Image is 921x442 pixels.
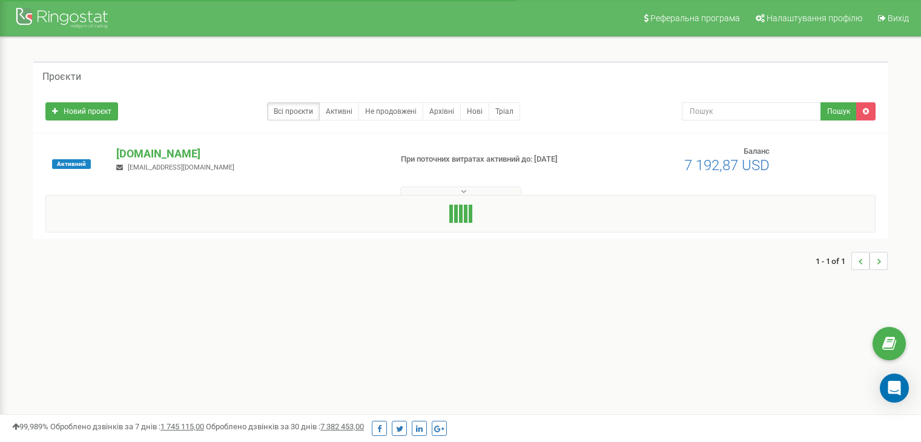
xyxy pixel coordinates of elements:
span: 7 192,87 USD [684,157,770,174]
u: 7 382 453,00 [320,422,364,431]
span: Баланс [744,147,770,156]
span: 1 - 1 of 1 [816,252,851,270]
a: Архівні [423,102,461,120]
div: Open Intercom Messenger [880,374,909,403]
span: Активний [52,159,91,169]
p: [DOMAIN_NAME] [116,146,381,162]
button: Пошук [820,102,857,120]
a: Тріал [489,102,520,120]
span: Реферальна програма [650,13,740,23]
a: Новий проєкт [45,102,118,120]
span: 99,989% [12,422,48,431]
a: Не продовжені [358,102,423,120]
nav: ... [816,240,888,282]
a: Активні [319,102,359,120]
span: [EMAIL_ADDRESS][DOMAIN_NAME] [128,163,234,171]
p: При поточних витратах активний до: [DATE] [401,154,595,165]
u: 1 745 115,00 [160,422,204,431]
span: Вихід [888,13,909,23]
h5: Проєкти [42,71,81,82]
span: Оброблено дзвінків за 30 днів : [206,422,364,431]
a: Нові [460,102,489,120]
span: Оброблено дзвінків за 7 днів : [50,422,204,431]
input: Пошук [682,102,821,120]
span: Налаштування профілю [767,13,862,23]
a: Всі проєкти [267,102,320,120]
